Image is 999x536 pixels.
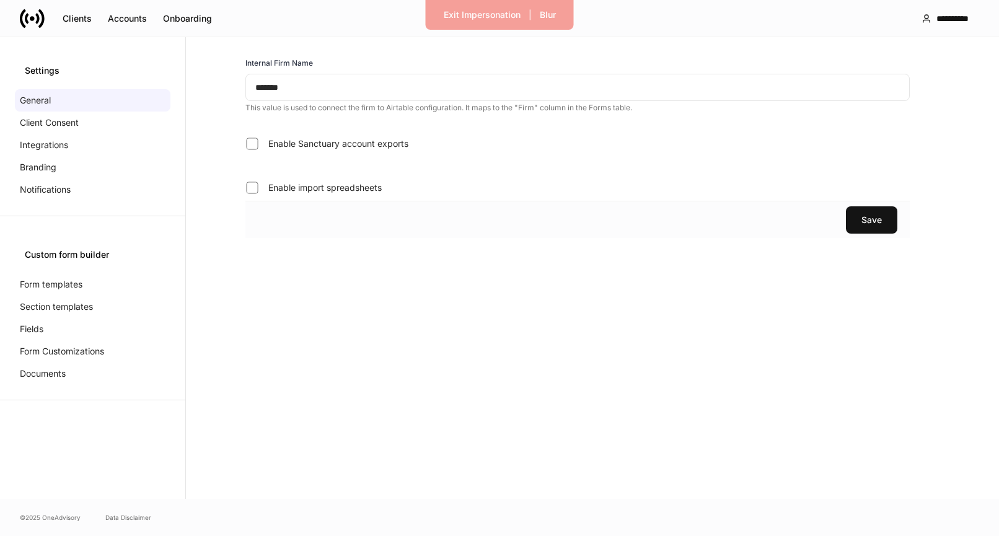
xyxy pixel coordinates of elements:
p: Section templates [20,301,93,313]
a: Form templates [15,273,170,296]
p: Notifications [20,183,71,196]
p: Integrations [20,139,68,151]
a: Notifications [15,178,170,201]
a: Documents [15,362,170,385]
h6: Internal Firm Name [245,57,313,69]
a: Client Consent [15,112,170,134]
div: Onboarding [163,12,212,25]
div: Save [861,214,882,226]
span: Enable import spreadsheets [268,182,382,194]
span: Enable Sanctuary account exports [268,138,408,150]
div: Clients [63,12,92,25]
button: Accounts [100,9,155,29]
p: Documents [20,367,66,380]
a: Integrations [15,134,170,156]
div: Exit Impersonation [444,9,521,21]
a: General [15,89,170,112]
button: Onboarding [155,9,220,29]
div: Blur [540,9,556,21]
span: © 2025 OneAdvisory [20,512,81,522]
button: Exit Impersonation [436,5,529,25]
a: Form Customizations [15,340,170,362]
a: Section templates [15,296,170,318]
div: Accounts [108,12,147,25]
a: Branding [15,156,170,178]
p: Form Customizations [20,345,104,358]
div: Custom form builder [25,248,161,261]
p: Form templates [20,278,82,291]
p: Client Consent [20,116,79,129]
p: Fields [20,323,43,335]
p: Branding [20,161,56,174]
p: This value is used to connect the firm to Airtable configuration. It maps to the "Firm" column in... [245,103,910,113]
button: Save [846,206,897,234]
button: Blur [532,5,564,25]
a: Data Disclaimer [105,512,151,522]
div: Settings [25,64,161,77]
p: General [20,94,51,107]
a: Fields [15,318,170,340]
button: Clients [55,9,100,29]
